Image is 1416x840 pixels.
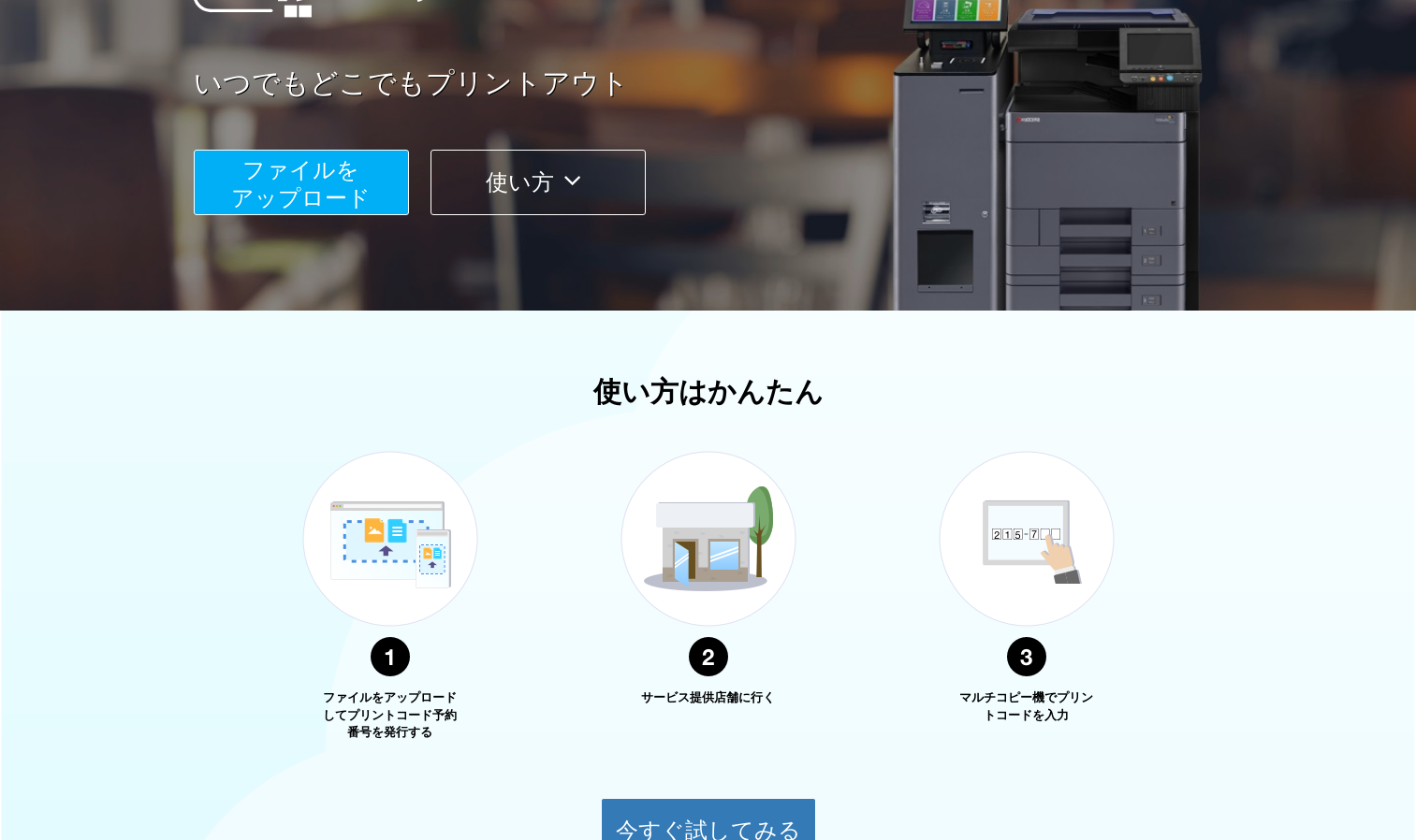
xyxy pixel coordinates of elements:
[431,150,646,215] button: 使い方
[194,64,1270,104] a: いつでもどこでもプリントアウト
[956,689,1097,724] p: マルチコピー機でプリントコードを入力
[231,157,371,210] span: ファイルを ​​アップロード
[194,150,409,215] button: ファイルを​​アップロード
[320,689,460,742] p: ファイルをアップロードしてプリントコード予約番号を発行する
[638,689,779,707] p: サービス提供店舗に行く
